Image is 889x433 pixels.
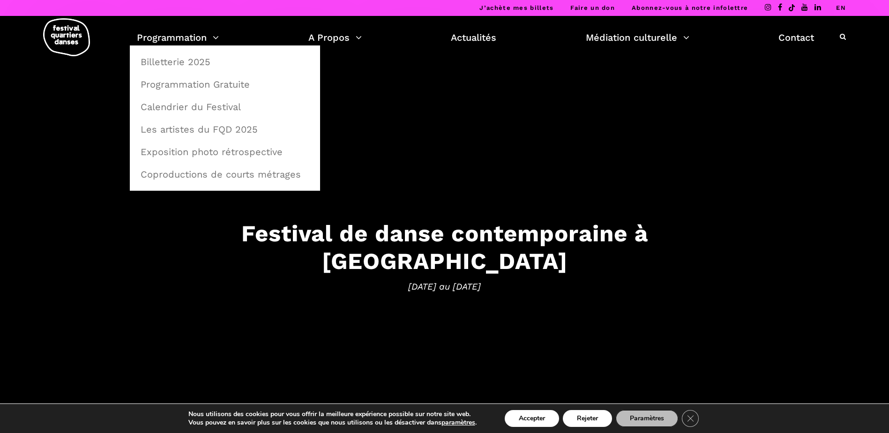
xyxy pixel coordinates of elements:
span: [DATE] au [DATE] [154,279,735,293]
button: Rejeter [563,410,612,427]
a: EN [836,4,846,11]
a: Exposition photo rétrospective [135,141,315,163]
a: Contact [778,30,814,45]
img: logo-fqd-med [43,18,90,56]
a: J’achète mes billets [479,4,553,11]
button: Paramètres [616,410,678,427]
a: Médiation culturelle [586,30,689,45]
button: Accepter [505,410,559,427]
button: Close GDPR Cookie Banner [682,410,699,427]
a: A Propos [308,30,362,45]
a: Programmation [137,30,219,45]
a: Billetterie 2025 [135,51,315,73]
a: Coproductions de courts métrages [135,164,315,185]
button: paramètres [441,418,475,427]
a: Calendrier du Festival [135,96,315,118]
p: Nous utilisons des cookies pour vous offrir la meilleure expérience possible sur notre site web. [188,410,477,418]
a: Programmation Gratuite [135,74,315,95]
a: Actualités [451,30,496,45]
a: Les artistes du FQD 2025 [135,119,315,140]
h3: Festival de danse contemporaine à [GEOGRAPHIC_DATA] [154,220,735,275]
a: Abonnez-vous à notre infolettre [632,4,748,11]
p: Vous pouvez en savoir plus sur les cookies que nous utilisons ou les désactiver dans . [188,418,477,427]
a: Faire un don [570,4,615,11]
